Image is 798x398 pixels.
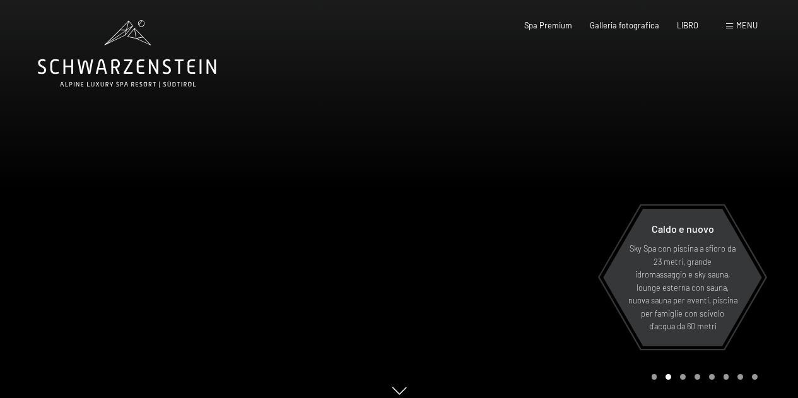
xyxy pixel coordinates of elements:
div: Carosello Pagina 7 [737,374,743,380]
font: menu [736,20,758,30]
div: Carousel Page 1 [652,374,657,380]
font: Caldo e nuovo [652,223,714,235]
a: Caldo e nuovo Sky Spa con piscina a sfioro da 23 metri, grande idromassaggio e sky sauna, lounge ... [602,208,763,347]
a: LIBRO [677,20,698,30]
a: Galleria fotografica [590,20,659,30]
div: Pagina 8 della giostra [752,374,758,380]
div: Pagina 3 della giostra [680,374,686,380]
div: Pagina 4 del carosello [695,374,700,380]
a: Spa Premium [524,20,572,30]
div: Pagina 5 della giostra [709,374,715,380]
font: Sky Spa con piscina a sfioro da 23 metri, grande idromassaggio e sky sauna, lounge esterna con sa... [628,243,737,331]
div: Pagina 6 della giostra [724,374,729,380]
div: Paginazione carosello [647,374,758,380]
div: Carousel Page 2 (Current Slide) [666,374,671,380]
